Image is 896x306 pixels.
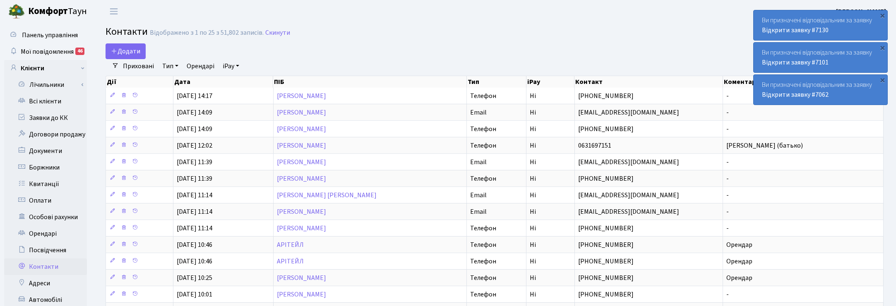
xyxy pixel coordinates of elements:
span: [PHONE_NUMBER] [578,273,634,282]
a: Тип [159,59,182,73]
span: Ні [530,273,536,282]
span: Телефон [470,275,496,281]
span: Ні [530,224,536,233]
a: [PERSON_NAME] [277,174,326,183]
span: Мої повідомлення [21,47,74,56]
th: iPay [526,76,575,88]
a: Договори продажу [4,126,87,143]
span: Телефон [470,142,496,149]
button: Переключити навігацію [103,5,124,18]
th: ПІБ [273,76,466,88]
a: Адреси [4,275,87,292]
span: Панель управління [22,31,78,40]
span: [PHONE_NUMBER] [578,240,634,249]
span: Ні [530,141,536,150]
span: Ні [530,158,536,167]
span: Телефон [470,291,496,298]
th: Коментар [723,76,884,88]
a: [PERSON_NAME] [277,108,326,117]
a: АРІТЕЙЛ [277,240,304,249]
span: [DATE] 10:01 [177,290,212,299]
div: Відображено з 1 по 25 з 51,802 записів. [150,29,264,37]
span: Email [470,208,487,215]
span: [DATE] 11:39 [177,174,212,183]
span: [DATE] 14:09 [177,108,212,117]
a: [PERSON_NAME] [277,290,326,299]
a: [PERSON_NAME] [277,91,326,100]
span: Email [470,159,487,165]
a: [PERSON_NAME] [277,158,326,167]
a: Документи [4,143,87,159]
span: [DATE] 11:14 [177,207,212,216]
a: [PERSON_NAME] [277,141,326,150]
span: [DATE] 11:39 [177,158,212,167]
span: [PHONE_NUMBER] [578,257,634,266]
span: [PERSON_NAME] (батько) [726,141,803,150]
a: Контакти [4,258,87,275]
span: [EMAIL_ADDRESS][DOMAIN_NAME] [578,158,679,167]
span: Телефон [470,126,496,132]
span: Додати [111,47,140,56]
a: Скинути [265,29,290,37]
span: [PHONE_NUMBER] [578,91,634,100]
span: - [726,191,729,200]
span: Ні [530,191,536,200]
span: [EMAIL_ADDRESS][DOMAIN_NAME] [578,108,679,117]
span: Ні [530,91,536,100]
a: АРІТЕЙЛ [277,257,304,266]
div: × [878,11,886,19]
img: logo.png [8,3,25,20]
a: Оплати [4,192,87,209]
span: Ні [530,240,536,249]
span: [EMAIL_ADDRESS][DOMAIN_NAME] [578,191,679,200]
a: [PERSON_NAME] [PERSON_NAME] [277,191,377,200]
span: Орендар [726,240,752,249]
th: Тип [467,76,526,88]
a: Орендарі [183,59,218,73]
div: Ви призначені відповідальним за заявку [754,75,887,105]
span: - [726,124,729,134]
span: [PHONE_NUMBER] [578,124,634,134]
span: - [726,108,729,117]
b: [PERSON_NAME] [836,7,886,16]
span: - [726,91,729,100]
a: Всі клієнти [4,93,87,110]
a: Квитанції [4,176,87,192]
span: Контакти [106,24,148,39]
a: Відкрити заявку #7101 [762,58,829,67]
span: Ні [530,290,536,299]
span: - [726,174,729,183]
span: [DATE] 14:17 [177,91,212,100]
span: [PHONE_NUMBER] [578,290,634,299]
a: Заявки до КК [4,110,87,126]
th: Дії [106,76,173,88]
span: [DATE] 11:14 [177,224,212,233]
a: iPay [219,59,243,73]
span: Ні [530,207,536,216]
span: [PHONE_NUMBER] [578,174,634,183]
a: Мої повідомлення46 [4,43,87,60]
span: [EMAIL_ADDRESS][DOMAIN_NAME] [578,207,679,216]
span: Телефон [470,241,496,248]
a: Додати [106,43,146,59]
span: [DATE] 12:02 [177,141,212,150]
a: [PERSON_NAME] [277,207,326,216]
a: Лічильники [10,76,87,93]
b: Комфорт [28,5,68,18]
span: Телефон [470,175,496,182]
div: Ви призначені відповідальним за заявку [754,43,887,72]
span: - [726,158,729,167]
span: - [726,224,729,233]
span: - [726,207,729,216]
span: [DATE] 11:14 [177,191,212,200]
span: Телефон [470,258,496,265]
span: Орендар [726,273,752,282]
div: × [878,76,886,84]
span: [DATE] 10:46 [177,257,212,266]
a: [PERSON_NAME] [277,273,326,282]
a: Боржники [4,159,87,176]
a: Особові рахунки [4,209,87,225]
a: [PERSON_NAME] [277,124,326,134]
span: Email [470,109,487,116]
span: Ні [530,174,536,183]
